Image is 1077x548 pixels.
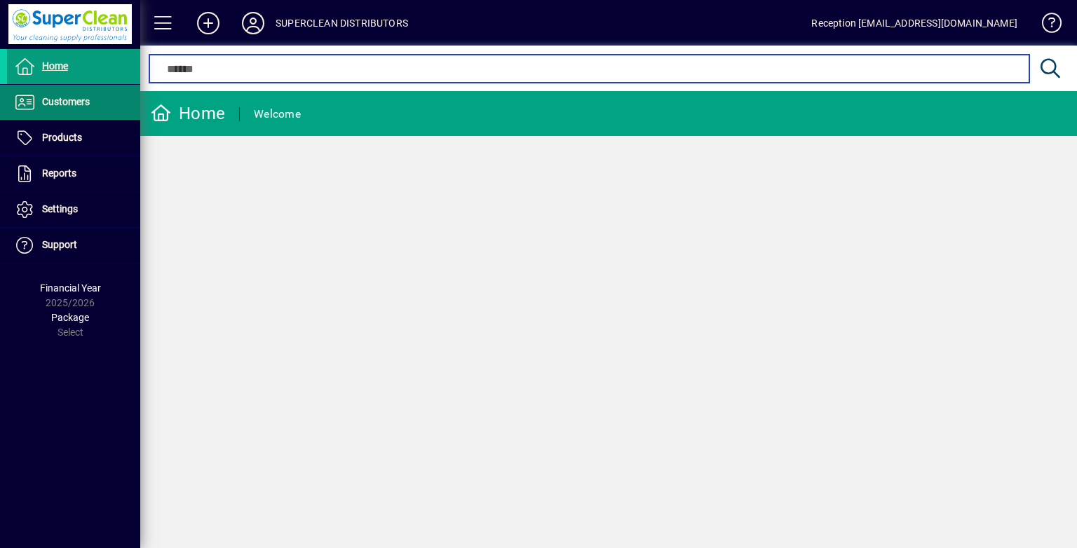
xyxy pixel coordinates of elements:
div: Home [151,102,225,125]
span: Package [51,312,89,323]
div: Welcome [254,103,301,125]
span: Customers [42,96,90,107]
span: Products [42,132,82,143]
span: Settings [42,203,78,214]
a: Settings [7,192,140,227]
a: Products [7,121,140,156]
a: Support [7,228,140,263]
span: Home [42,60,68,71]
span: Reports [42,167,76,179]
button: Profile [231,11,276,36]
a: Reports [7,156,140,191]
span: Financial Year [40,282,101,294]
button: Add [186,11,231,36]
a: Knowledge Base [1031,3,1059,48]
span: Support [42,239,77,250]
a: Customers [7,85,140,120]
div: Reception [EMAIL_ADDRESS][DOMAIN_NAME] [811,12,1017,34]
div: SUPERCLEAN DISTRIBUTORS [276,12,408,34]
